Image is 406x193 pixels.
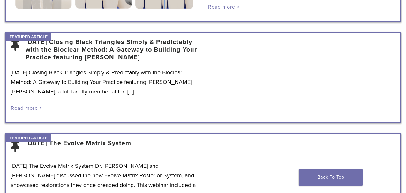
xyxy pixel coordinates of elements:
a: Read more > [208,4,240,10]
a: Back To Top [299,169,363,186]
p: [DATE] Closing Black Triangles Simply & Predictably with the Bioclear Method: A Gateway to Buildi... [11,68,198,96]
a: Read more > [11,105,42,111]
a: [DATE] Closing Black Triangles Simply & Predictably with the Bioclear Method: A Gateway to Buildi... [26,38,198,61]
a: [DATE] The Evolve Matrix System [26,139,131,155]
